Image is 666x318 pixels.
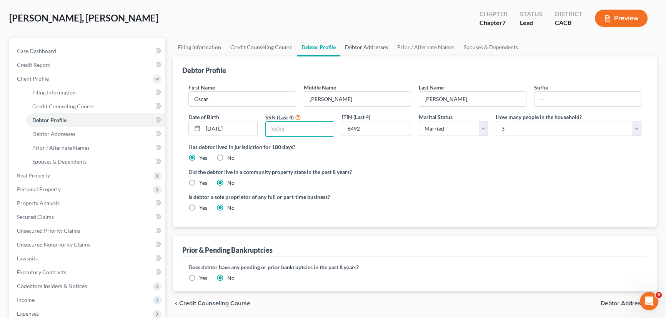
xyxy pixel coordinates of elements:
[32,103,94,109] span: Credit Counseling Course
[11,58,165,72] a: Credit Report
[520,18,543,27] div: Lead
[11,210,165,224] a: Secured Claims
[555,10,583,18] div: District
[480,10,508,18] div: Chapter
[304,83,336,91] label: Middle Name
[32,117,67,123] span: Debtor Profile
[17,269,66,275] span: Executory Contracts
[17,172,50,179] span: Real Property
[26,86,165,99] a: Filing Information
[555,18,583,27] div: CACB
[595,10,648,27] button: Preview
[17,214,54,220] span: Secured Claims
[656,292,662,298] span: 5
[173,38,226,56] a: Filing Information
[11,238,165,252] a: Unsecured Nonpriority Claims
[601,300,651,306] span: Debtor Addresses
[496,113,582,121] label: How many people in the household?
[17,241,90,248] span: Unsecured Nonpriority Claims
[601,300,657,306] button: Debtor Addresses chevron_right
[227,179,235,187] label: No
[173,300,179,306] i: chevron_left
[26,141,165,155] a: Prior / Alternate Names
[179,300,250,306] span: Credit Counseling Course
[32,144,90,151] span: Prior / Alternate Names
[304,92,411,106] input: M.I
[342,121,411,136] input: XXXX
[9,12,158,23] span: [PERSON_NAME], [PERSON_NAME]
[17,61,50,68] span: Credit Report
[199,179,207,187] label: Yes
[459,38,523,56] a: Spouses & Dependents
[226,38,297,56] a: Credit Counseling Course
[173,300,250,306] button: chevron_left Credit Counseling Course
[199,154,207,162] label: Yes
[11,265,165,279] a: Executory Contracts
[640,292,658,310] iframe: Intercom live chat
[419,92,526,106] input: --
[534,83,548,91] label: Suffix
[340,38,393,56] a: Debtor Addresses
[26,127,165,141] a: Debtor Addresses
[480,18,508,27] div: Chapter
[227,204,235,212] label: No
[17,75,49,82] span: Client Profile
[182,245,273,255] div: Prior & Pending Bankruptcies
[419,113,453,121] label: Marital Status
[32,131,75,137] span: Debtor Addresses
[199,204,207,212] label: Yes
[188,193,411,201] label: Is debtor a sole proprietor of any full or part-time business?
[188,113,219,121] label: Date of Birth
[534,92,641,106] input: --
[393,38,459,56] a: Prior / Alternate Names
[199,274,207,282] label: Yes
[520,10,543,18] div: Status
[188,83,215,91] label: First Name
[11,44,165,58] a: Case Dashboard
[32,158,87,165] span: Spouses & Dependents
[26,155,165,169] a: Spouses & Dependents
[11,196,165,210] a: Property Analysis
[17,200,60,206] span: Property Analysis
[203,121,257,136] input: MM/DD/YYYY
[17,227,80,234] span: Unsecured Priority Claims
[502,19,506,26] span: 7
[26,113,165,127] a: Debtor Profile
[189,92,296,106] input: --
[265,113,294,121] label: SSN (Last 4)
[188,168,641,176] label: Did the debtor live in a community property state in the past 8 years?
[17,310,39,317] span: Expenses
[11,252,165,265] a: Lawsuits
[11,224,165,238] a: Unsecured Priority Claims
[297,38,340,56] a: Debtor Profile
[26,99,165,113] a: Credit Counseling Course
[17,186,61,192] span: Personal Property
[32,89,76,96] span: Filing Information
[419,83,444,91] label: Last Name
[266,122,334,136] input: XXXX
[188,143,641,151] label: Has debtor lived in jurisdiction for 180 days?
[227,274,235,282] label: No
[17,296,35,303] span: Income
[17,48,56,54] span: Case Dashboard
[227,154,235,162] label: No
[342,113,370,121] label: ITIN (Last 4)
[188,263,641,271] label: Does debtor have any pending or prior bankruptcies in the past 8 years?
[17,255,38,262] span: Lawsuits
[17,283,87,289] span: Codebtors Insiders & Notices
[182,66,226,75] div: Debtor Profile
